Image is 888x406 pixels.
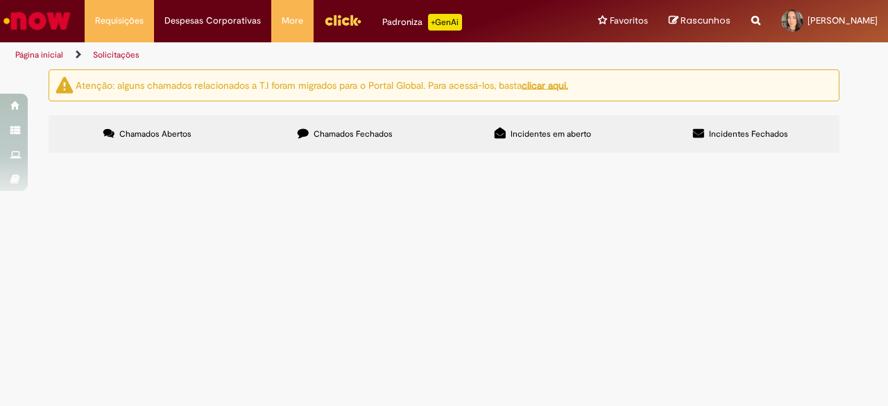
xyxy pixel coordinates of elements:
[314,128,393,139] span: Chamados Fechados
[808,15,878,26] span: [PERSON_NAME]
[610,14,648,28] span: Favoritos
[522,78,568,91] a: clicar aqui.
[428,14,462,31] p: +GenAi
[76,78,568,91] ng-bind-html: Atenção: alguns chamados relacionados a T.I foram migrados para o Portal Global. Para acessá-los,...
[511,128,591,139] span: Incidentes em aberto
[95,14,144,28] span: Requisições
[681,14,731,27] span: Rascunhos
[15,49,63,60] a: Página inicial
[324,10,361,31] img: click_logo_yellow_360x200.png
[709,128,788,139] span: Incidentes Fechados
[382,14,462,31] div: Padroniza
[10,42,581,68] ul: Trilhas de página
[119,128,191,139] span: Chamados Abertos
[164,14,261,28] span: Despesas Corporativas
[1,7,73,35] img: ServiceNow
[669,15,731,28] a: Rascunhos
[282,14,303,28] span: More
[93,49,139,60] a: Solicitações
